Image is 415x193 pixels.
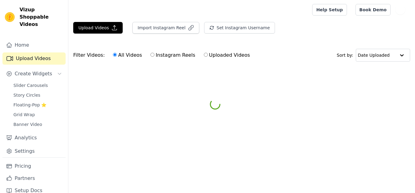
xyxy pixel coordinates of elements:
label: Uploaded Videos [204,51,250,59]
label: Instagram Reels [150,51,195,59]
input: Instagram Reels [150,53,154,57]
input: Uploaded Videos [204,53,208,57]
a: Floating-Pop ⭐ [10,101,66,109]
span: Floating-Pop ⭐ [13,102,46,108]
div: Filter Videos: [73,48,253,62]
a: Pricing [2,160,66,172]
a: Upload Videos [2,52,66,65]
input: All Videos [113,53,117,57]
span: Grid Wrap [13,112,35,118]
div: Sort by: [337,49,410,62]
span: Vizup Shoppable Videos [20,6,63,28]
button: Create Widgets [2,68,66,80]
a: Settings [2,145,66,157]
button: Import Instagram Reel [132,22,199,34]
span: Create Widgets [15,70,52,77]
button: Upload Videos [73,22,123,34]
a: Grid Wrap [10,110,66,119]
a: Help Setup [312,4,347,16]
span: Story Circles [13,92,40,98]
img: Vizup [5,12,15,22]
a: Slider Carousels [10,81,66,90]
span: Slider Carousels [13,82,48,88]
a: Partners [2,172,66,184]
button: Set Instagram Username [204,22,275,34]
a: Banner Video [10,120,66,129]
a: Analytics [2,132,66,144]
span: Banner Video [13,121,42,127]
label: All Videos [113,51,142,59]
a: Book Demo [355,4,391,16]
a: Story Circles [10,91,66,99]
a: Home [2,39,66,51]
